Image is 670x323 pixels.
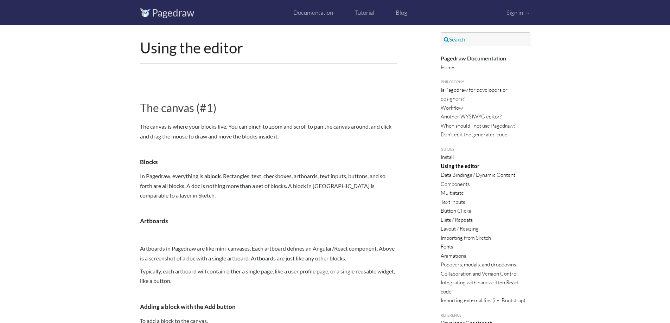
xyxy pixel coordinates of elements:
[441,154,454,160] a: Install
[396,9,407,16] a: Blog
[441,225,479,232] a: Layout / Resizing
[140,102,397,114] h2: The canvas (#1)
[441,252,466,259] a: Animations
[506,9,530,16] a: Sign in →
[441,199,465,205] a: Text Inputs
[441,64,454,71] a: Home
[441,312,530,319] a: Reference
[140,122,397,141] p: The canvas is where your blocks live. You can pinch to zoom and scroll to pan the canvas around, ...
[441,217,473,223] a: Lists / Repeats
[441,163,479,169] a: Using the editor
[140,159,397,166] h3: Blocks
[140,244,397,263] p: Artboards in Pagedraw are like mini-canvases. Each artboard defines an Angular/React component. A...
[441,189,464,196] a: Multistate
[441,243,453,250] a: Fonts
[441,32,530,46] a: Search
[441,104,463,111] a: Workflow
[140,304,397,310] h3: Adding a block with the Add button
[152,7,194,19] a: Pagedraw
[441,261,516,268] a: Popovers, modals, and dropdowns
[441,147,530,153] a: Guides
[441,234,491,241] a: Importing from Sketch
[441,181,470,187] a: Components
[441,279,519,295] a: Integrating with handwritten React code
[441,122,516,129] a: When should I not use Pagedraw?
[140,40,397,64] h1: Using the editor
[441,207,471,214] a: Button Clicks
[441,297,525,304] a: Importing external libs (i.e. Bootstrap)
[441,172,515,178] a: Data Bindings / Dynamic Content
[207,173,221,179] strong: block
[441,86,508,102] a: Is Pagedraw for developers or designers?
[441,270,518,277] a: Collaboration and Version Control
[441,113,502,120] a: Another WYSIWYG editor?
[140,7,151,17] img: logo_vectors.svg
[441,79,530,85] a: Philosophy
[140,218,397,225] h3: Artboards
[293,9,333,16] a: Documentation
[140,266,397,285] p: Typically, each artboard will contain either a single page, like a user profile page, or a single...
[355,9,374,16] a: Tutorial
[140,171,397,200] p: In Pagedraw, everything is a . Rectangles, text, checkboxes, artboards, text inputs, buttons, and...
[441,55,506,62] strong: Pagedraw Documentation
[441,131,508,138] a: Don't edit the generated code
